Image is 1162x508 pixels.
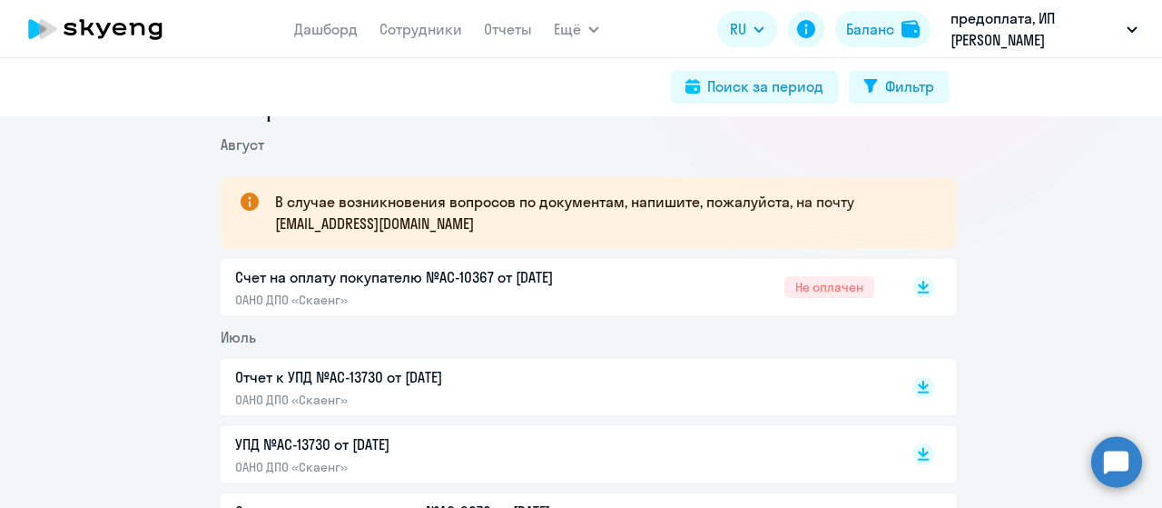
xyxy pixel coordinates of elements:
a: Отчет к УПД №AC-13730 от [DATE]ОАНО ДПО «Скаенг» [235,366,874,408]
button: Фильтр [849,71,949,104]
a: Отчеты [484,20,532,38]
span: Ещё [554,18,581,40]
p: ОАНО ДПО «Скаенг» [235,459,616,475]
p: Отчет к УПД №AC-13730 от [DATE] [235,366,616,388]
span: RU [730,18,746,40]
img: balance [901,20,920,38]
div: Баланс [846,18,894,40]
div: Фильтр [885,75,934,97]
button: Ещё [554,11,599,47]
div: Поиск за период [707,75,823,97]
button: Балансbalance [835,11,931,47]
span: Июль [221,328,256,346]
button: Поиск за период [671,71,838,104]
a: Сотрудники [379,20,462,38]
p: предоплата, ИП [PERSON_NAME] [950,7,1119,51]
p: Счет на оплату покупателю №AC-10367 от [DATE] [235,266,616,288]
button: предоплата, ИП [PERSON_NAME] [941,7,1147,51]
p: УПД №AC-13730 от [DATE] [235,433,616,455]
span: Август [221,135,264,154]
span: Не оплачен [784,276,874,298]
a: Счет на оплату покупателю №AC-10367 от [DATE]ОАНО ДПО «Скаенг»Не оплачен [235,266,874,308]
a: УПД №AC-13730 от [DATE]ОАНО ДПО «Скаенг» [235,433,874,475]
p: ОАНО ДПО «Скаенг» [235,292,616,308]
p: ОАНО ДПО «Скаенг» [235,392,616,408]
p: В случае возникновения вопросов по документам, напишите, пожалуйста, на почту [EMAIL_ADDRESS][DOM... [275,191,923,234]
button: RU [717,11,777,47]
a: Дашборд [294,20,358,38]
